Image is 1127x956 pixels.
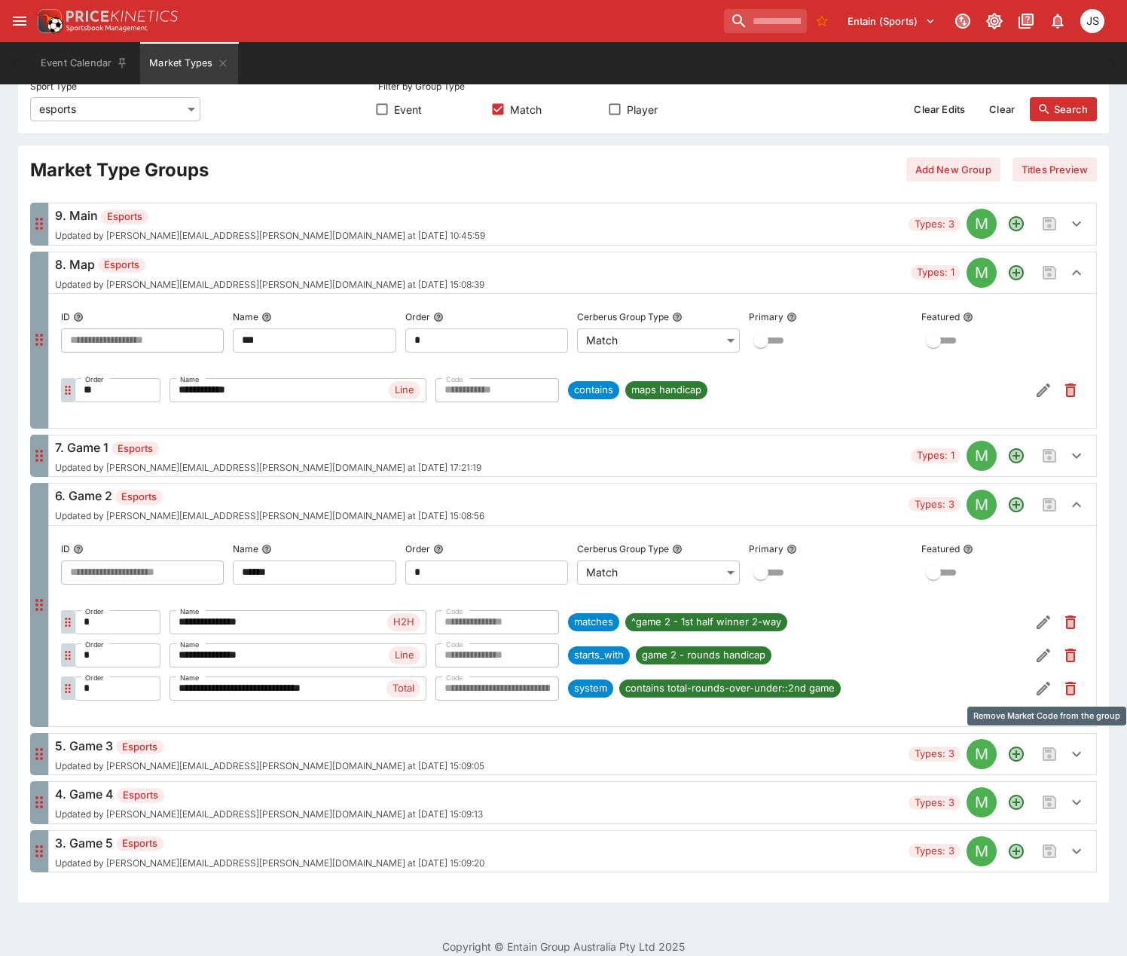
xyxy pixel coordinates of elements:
[55,511,484,521] span: Updated by [PERSON_NAME][EMAIL_ADDRESS][PERSON_NAME][DOMAIN_NAME] at [DATE] 15:08:56
[749,542,783,555] p: Primary
[838,9,945,33] button: Select Tenant
[1003,259,1030,286] button: Add a new Market type to the group
[378,80,465,93] p: Filter by Group Type
[967,490,997,520] div: MATCH
[967,258,997,288] div: MATCH
[389,383,420,398] span: Line
[55,858,484,869] span: Updated by [PERSON_NAME][EMAIL_ADDRESS][PERSON_NAME][DOMAIN_NAME] at [DATE] 15:09:20
[967,707,1126,725] div: Remove Market Code from the group
[636,648,771,663] span: game 2 - rounds handicap
[117,788,164,803] span: Esports
[905,97,974,121] button: Clear Edits
[967,836,997,866] div: MATCH
[85,670,104,687] label: Order
[909,844,961,859] span: Types: 3
[967,739,997,769] div: MATCH
[389,648,420,663] span: Line
[672,544,683,554] button: Cerberus Group Type
[55,206,485,224] h6: 9. Main
[906,157,1000,182] button: Add New Group
[101,209,148,224] span: Esports
[180,603,200,621] label: Name
[115,490,163,505] span: Esports
[1003,838,1030,865] button: Add a new Market type to the group
[921,310,960,323] p: Featured
[980,97,1024,121] button: Clear
[921,542,960,555] p: Featured
[66,25,148,32] img: Sportsbook Management
[949,8,976,35] button: Connected to PK
[1036,442,1063,469] span: Save changes to the Market Type group
[568,383,619,398] span: contains
[85,371,104,389] label: Order
[963,312,973,322] button: Featured
[98,258,145,273] span: Esports
[55,438,481,457] h6: 7. Game 1
[180,637,200,654] label: Name
[446,603,463,621] label: Code
[1012,157,1097,182] button: Titles Preview
[1012,8,1040,35] button: Documentation
[1057,609,1084,636] button: Remove Market Code from the group
[911,448,961,463] span: Types: 1
[6,8,33,35] button: open drawer
[672,312,683,322] button: Cerberus Group Type
[180,670,200,687] label: Name
[66,11,178,22] img: PriceKinetics
[116,836,163,851] span: Esports
[967,787,997,817] div: MATCH
[786,312,797,322] button: Primary
[963,544,973,554] button: Featured
[387,615,420,630] span: H2H
[568,681,613,696] span: system
[1036,210,1063,237] span: Save changes to the Market Type group
[568,648,630,663] span: starts_with
[386,681,420,696] span: Total
[1003,491,1030,518] button: Add a new Market type to the group
[55,834,484,852] h6: 3. Game 5
[30,80,77,93] p: Sport Type
[446,371,463,389] label: Code
[1076,5,1109,38] button: John Seaton
[55,761,484,771] span: Updated by [PERSON_NAME][EMAIL_ADDRESS][PERSON_NAME][DOMAIN_NAME] at [DATE] 15:09:05
[55,487,484,505] h6: 6. Game 2
[140,42,238,84] button: Market Types
[1080,9,1104,33] div: John Seaton
[749,310,783,323] p: Primary
[786,544,797,554] button: Primary
[967,441,997,471] div: MATCH
[405,310,430,323] p: Order
[446,670,463,687] label: Code
[627,102,658,118] span: Player
[433,544,444,554] button: Order
[1003,442,1030,469] button: Add a new Market type to the group
[405,542,430,555] p: Order
[55,785,483,803] h6: 4. Game 4
[911,265,961,280] span: Types: 1
[577,310,669,323] p: Cerberus Group Type
[433,312,444,322] button: Order
[33,6,63,36] img: PriceKinetics Logo
[1036,491,1063,518] span: Save changes to the Market Type group
[1057,675,1084,702] button: Remove Market Code from the group
[625,383,707,398] span: maps handicap
[73,312,84,322] button: ID
[1057,642,1084,669] button: Remove Market Code from the group
[577,328,740,353] div: Match
[967,209,997,239] div: MATCH
[909,796,961,811] span: Types: 3
[32,42,137,84] button: Event Calendar
[85,603,104,621] label: Order
[55,279,484,290] span: Updated by [PERSON_NAME][EMAIL_ADDRESS][PERSON_NAME][DOMAIN_NAME] at [DATE] 15:08:39
[85,637,104,654] label: Order
[180,371,200,389] label: Name
[577,542,669,555] p: Cerberus Group Type
[577,560,740,585] div: Match
[1057,377,1084,404] button: Remove Market Code from the group
[724,9,807,33] input: search
[61,310,70,323] p: ID
[394,102,422,118] span: Event
[61,542,70,555] p: ID
[233,310,258,323] p: Name
[909,497,961,512] span: Types: 3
